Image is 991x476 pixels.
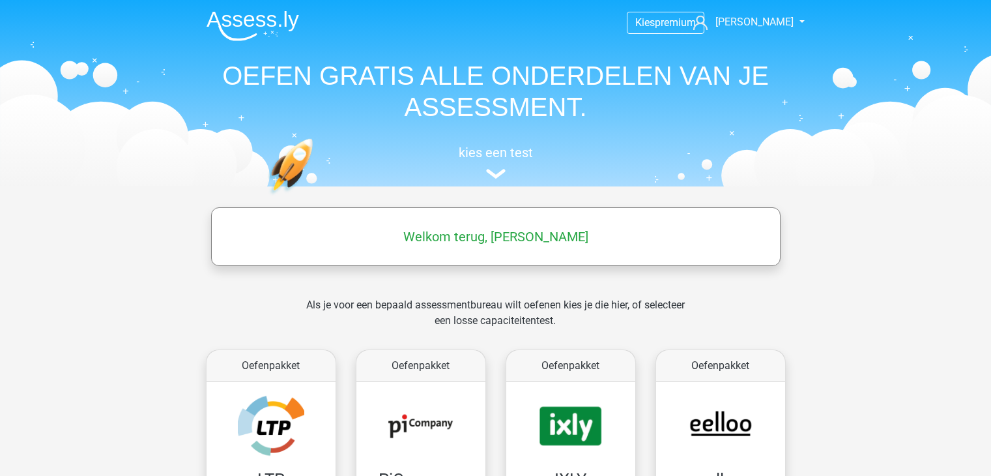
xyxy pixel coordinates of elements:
span: Kies [635,16,655,29]
img: Assessly [207,10,299,41]
span: premium [655,16,696,29]
a: [PERSON_NAME] [688,14,795,30]
a: kies een test [196,145,796,179]
h1: OEFEN GRATIS ALLE ONDERDELEN VAN JE ASSESSMENT. [196,60,796,123]
img: oefenen [268,138,364,256]
div: Als je voor een bepaald assessmentbureau wilt oefenen kies je die hier, of selecteer een losse ca... [296,297,695,344]
a: Kiespremium [627,14,704,31]
img: assessment [486,169,506,179]
h5: kies een test [196,145,796,160]
span: [PERSON_NAME] [715,16,794,28]
h5: Welkom terug, [PERSON_NAME] [218,229,774,245]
